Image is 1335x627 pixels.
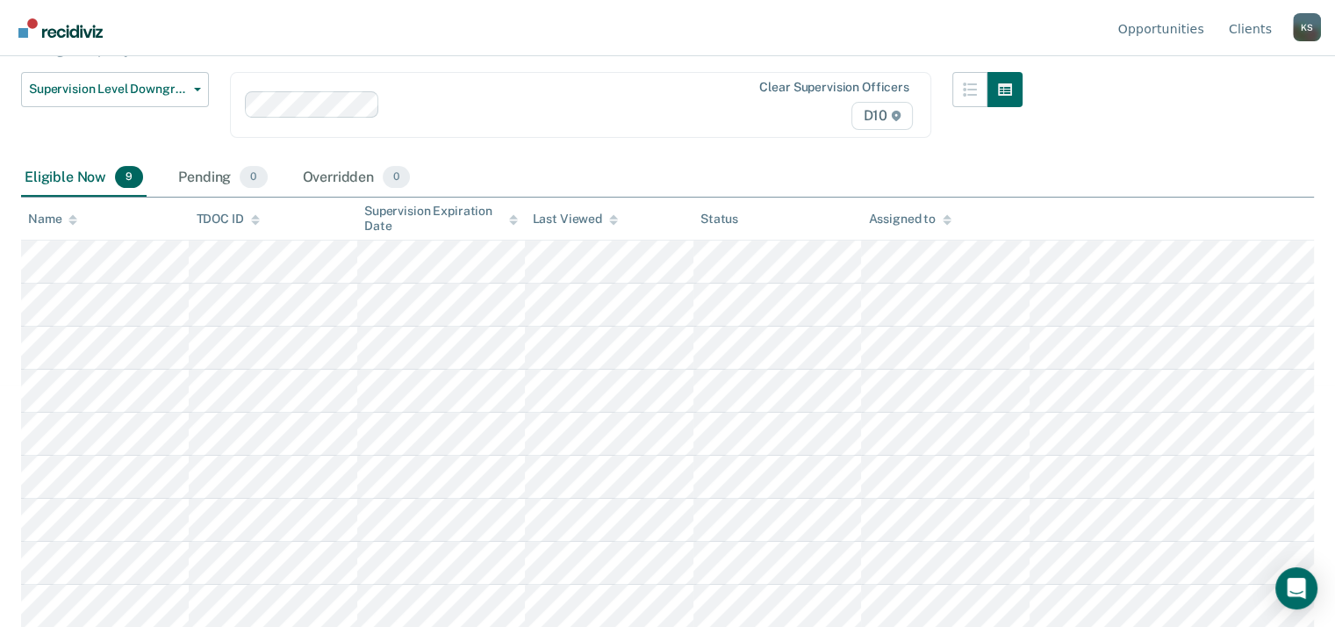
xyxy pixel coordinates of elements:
[21,159,147,198] div: Eligible Now9
[759,80,908,95] div: Clear supervision officers
[29,82,187,97] span: Supervision Level Downgrade
[240,166,267,189] span: 0
[21,72,209,107] button: Supervision Level Downgrade
[383,166,410,189] span: 0
[700,212,738,227] div: Status
[28,212,77,227] div: Name
[18,18,103,38] img: Recidiviz
[868,212,951,227] div: Assigned to
[299,159,414,198] div: Overridden0
[1275,567,1317,609] div: Open Intercom Messenger
[532,212,617,227] div: Last Viewed
[175,159,270,198] div: Pending0
[196,212,259,227] div: TDOC ID
[1293,13,1321,41] div: K S
[1293,13,1321,41] button: Profile dropdown button
[364,204,518,234] div: Supervision Expiration Date
[115,166,143,189] span: 9
[851,102,912,130] span: D10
